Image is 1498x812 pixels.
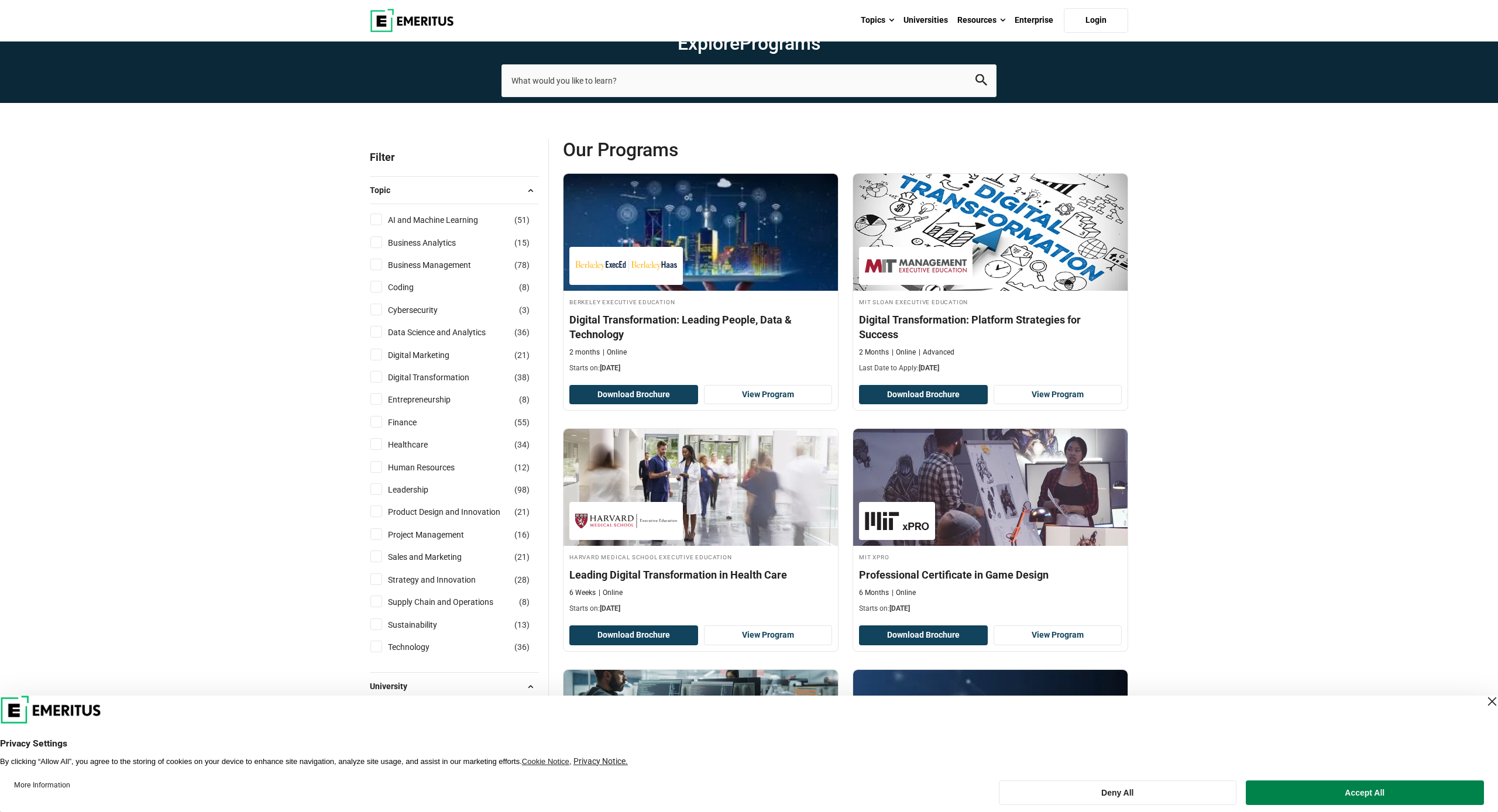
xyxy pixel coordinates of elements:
[388,326,509,339] a: Data Science and Analytics
[388,281,437,294] a: Coding
[517,620,527,629] span: 13
[370,184,400,197] span: Topic
[514,236,530,249] span: ( )
[919,364,939,372] span: [DATE]
[564,174,838,291] img: Digital Transformation: Leading People, Data & Technology | Online Digital Transformation Course
[514,438,530,451] span: ( )
[600,364,620,372] span: [DATE]
[388,416,440,429] a: Finance
[569,385,698,405] button: Download Brochure
[517,507,527,517] span: 21
[517,418,527,427] span: 55
[514,326,530,339] span: ( )
[517,575,527,584] span: 28
[370,181,539,199] button: Topic
[575,253,677,279] img: Berkeley Executive Education
[919,347,954,357] p: Advanced
[569,625,698,645] button: Download Brochure
[994,625,1122,645] a: View Program
[564,174,838,379] a: Digital Transformation Course by Berkeley Executive Education - August 28, 2025 Berkeley Executiv...
[600,604,620,613] span: [DATE]
[975,74,987,87] button: search
[599,588,623,598] p: Online
[388,259,494,271] a: Business Management
[853,174,1128,379] a: Digital Transformation Course by MIT Sloan Executive Education - August 28, 2025 MIT Sloan Execut...
[892,588,916,598] p: Online
[859,552,1122,562] h4: MIT xPRO
[514,371,530,384] span: ( )
[859,385,988,405] button: Download Brochure
[603,347,627,357] p: Online
[514,416,530,429] span: ( )
[853,174,1128,291] img: Digital Transformation: Platform Strategies for Success | Online Digital Transformation Course
[517,260,527,270] span: 78
[517,485,527,494] span: 98
[388,573,499,586] a: Strategy and Innovation
[370,677,539,695] button: University
[859,363,1122,373] p: Last Date to Apply:
[859,297,1122,307] h4: MIT Sloan Executive Education
[501,64,997,97] input: search-page
[889,604,910,613] span: [DATE]
[517,350,527,360] span: 21
[522,283,527,292] span: 8
[517,552,527,562] span: 21
[388,349,473,362] a: Digital Marketing
[519,393,530,406] span: ( )
[519,281,530,294] span: ( )
[569,588,596,598] p: 6 Weeks
[522,395,527,404] span: 8
[514,550,530,563] span: ( )
[517,328,527,337] span: 36
[388,393,474,406] a: Entrepreneurship
[501,32,997,55] h1: Explore
[388,371,493,384] a: Digital Transformation
[522,597,527,607] span: 8
[514,505,530,518] span: ( )
[704,625,833,645] a: View Program
[859,312,1122,342] h4: Digital Transformation: Platform Strategies for Success
[569,604,832,614] p: Starts on:
[564,670,838,787] img: Professional Certificate in Machine Learning and Artificial Intelligence | Online AI and Machine ...
[569,567,832,582] h4: Leading Digital Transformation in Health Care
[517,530,527,539] span: 16
[514,214,530,226] span: ( )
[514,461,530,474] span: ( )
[388,461,478,474] a: Human Resources
[865,508,929,534] img: MIT xPRO
[517,215,527,225] span: 51
[859,347,889,357] p: 2 Months
[388,528,487,541] a: Project Management
[370,680,417,693] span: University
[370,138,539,176] p: Filter
[569,347,600,357] p: 2 months
[388,618,461,631] a: Sustainability
[865,253,967,279] img: MIT Sloan Executive Education
[388,505,524,518] a: Product Design and Innovation
[569,363,832,373] p: Starts on:
[519,596,530,608] span: ( )
[517,463,527,472] span: 12
[569,552,832,562] h4: Harvard Medical School Executive Education
[388,596,517,608] a: Supply Chain and Operations
[569,312,832,342] h4: Digital Transformation: Leading People, Data & Technology
[859,588,889,598] p: 6 Months
[563,138,846,161] span: Our Programs
[564,429,838,620] a: Digital Transformation Course by Harvard Medical School Executive Education - August 28, 2025 Har...
[517,238,527,247] span: 15
[853,670,1128,787] img: Building Financial Acumen for Non-Financial Managers | Online Finance Course
[975,77,987,88] a: search
[388,304,461,316] a: Cybersecurity
[740,32,820,54] span: Programs
[514,483,530,496] span: ( )
[859,604,1122,614] p: Starts on:
[569,297,832,307] h4: Berkeley Executive Education
[388,438,451,451] a: Healthcare
[575,508,677,534] img: Harvard Medical School Executive Education
[859,567,1122,582] h4: Professional Certificate in Game Design
[388,236,479,249] a: Business Analytics
[514,641,530,653] span: ( )
[519,304,530,316] span: ( )
[892,347,916,357] p: Online
[388,550,485,563] a: Sales and Marketing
